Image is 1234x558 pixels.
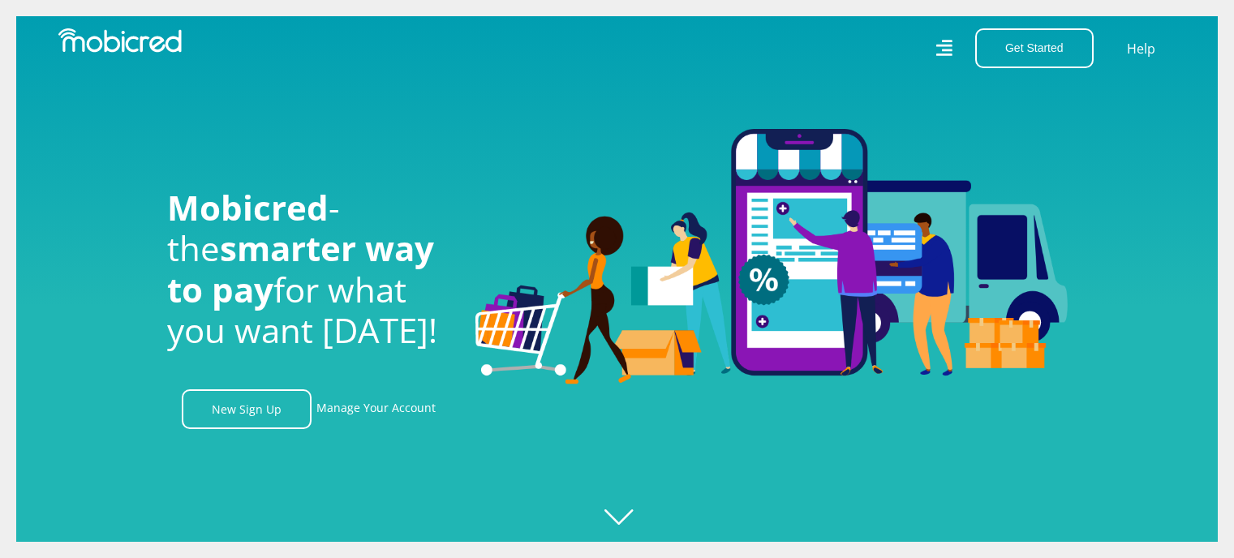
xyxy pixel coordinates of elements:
img: Mobicred [58,28,182,53]
span: Mobicred [167,184,329,230]
img: Welcome to Mobicred [475,129,1068,385]
a: New Sign Up [182,389,312,429]
a: Help [1126,38,1156,59]
a: Manage Your Account [316,389,436,429]
h1: - the for what you want [DATE]! [167,187,451,351]
span: smarter way to pay [167,225,434,311]
button: Get Started [975,28,1094,68]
